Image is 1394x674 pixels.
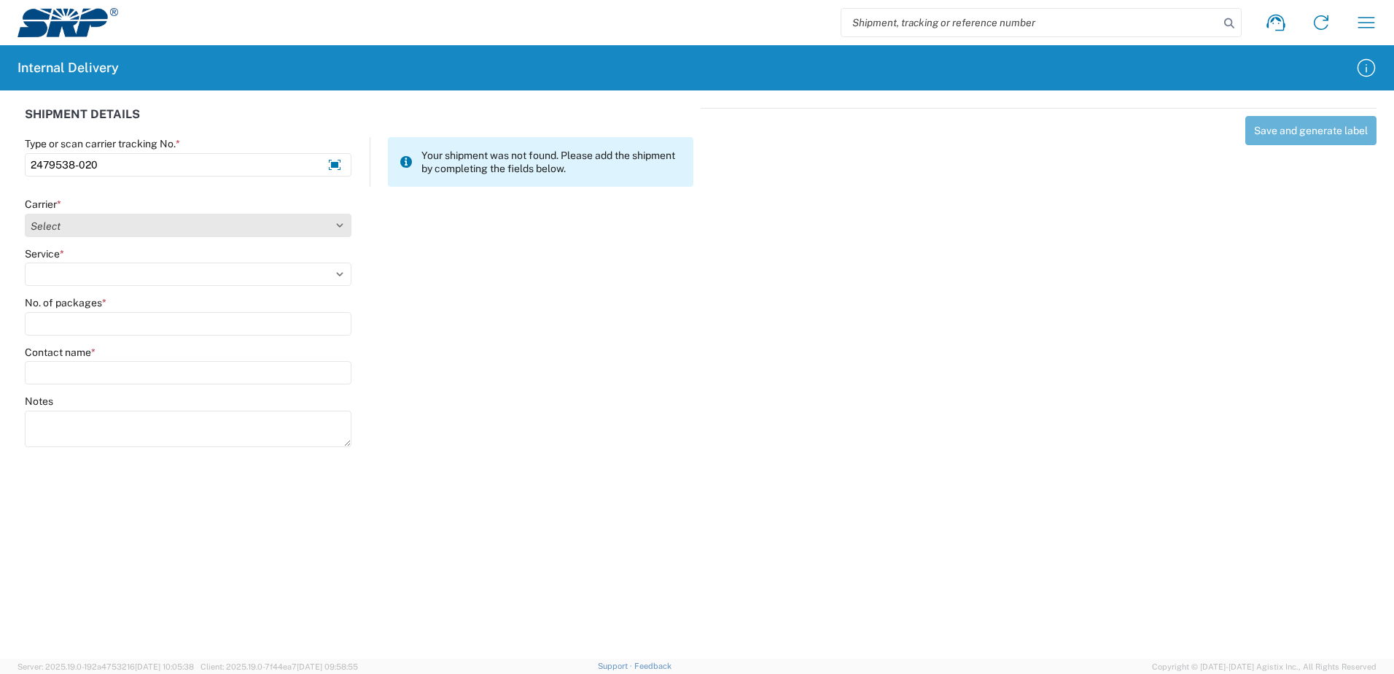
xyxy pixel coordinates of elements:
a: Support [598,662,634,670]
label: Service [25,247,64,260]
span: [DATE] 09:58:55 [297,662,358,671]
span: Copyright © [DATE]-[DATE] Agistix Inc., All Rights Reserved [1152,660,1377,673]
span: Client: 2025.19.0-7f44ea7 [200,662,358,671]
a: Feedback [634,662,671,670]
img: srp [17,8,118,37]
h2: Internal Delivery [17,59,119,77]
label: Carrier [25,198,61,211]
input: Shipment, tracking or reference number [841,9,1219,36]
div: SHIPMENT DETAILS [25,108,693,137]
label: Notes [25,395,53,408]
span: Your shipment was not found. Please add the shipment by completing the fields below. [421,149,682,175]
label: No. of packages [25,296,106,309]
label: Type or scan carrier tracking No. [25,137,180,150]
span: [DATE] 10:05:38 [135,662,194,671]
span: Server: 2025.19.0-192a4753216 [17,662,194,671]
label: Contact name [25,346,96,359]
